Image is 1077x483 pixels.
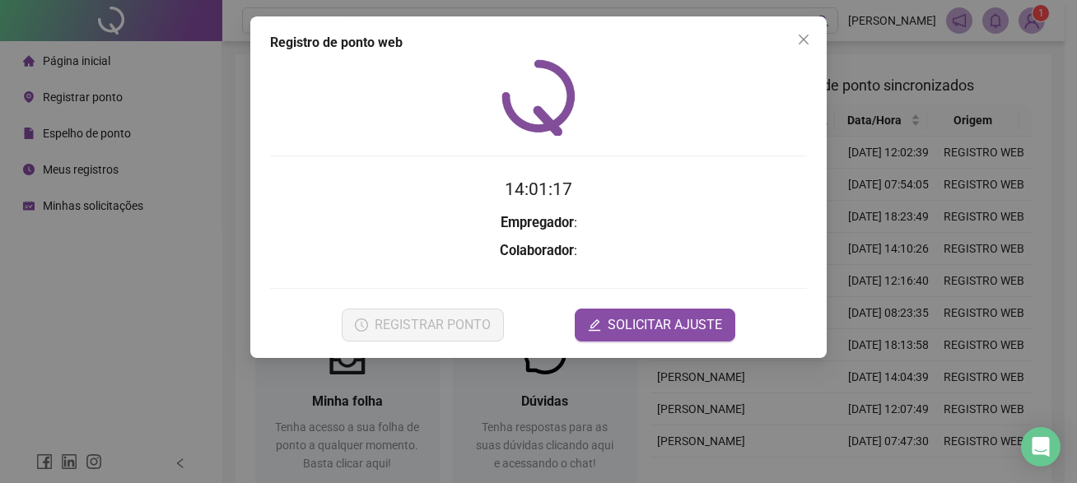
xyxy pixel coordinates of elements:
[575,309,735,341] button: editSOLICITAR AJUSTE
[501,59,576,136] img: QRPoint
[1021,427,1061,467] div: Open Intercom Messenger
[505,179,572,199] time: 14:01:17
[797,33,810,46] span: close
[270,240,807,262] h3: :
[790,26,817,53] button: Close
[501,215,574,230] strong: Empregador
[270,33,807,53] div: Registro de ponto web
[608,315,722,335] span: SOLICITAR AJUSTE
[588,318,601,332] span: edit
[500,243,574,258] strong: Colaborador
[342,309,504,341] button: REGISTRAR PONTO
[270,212,807,234] h3: :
